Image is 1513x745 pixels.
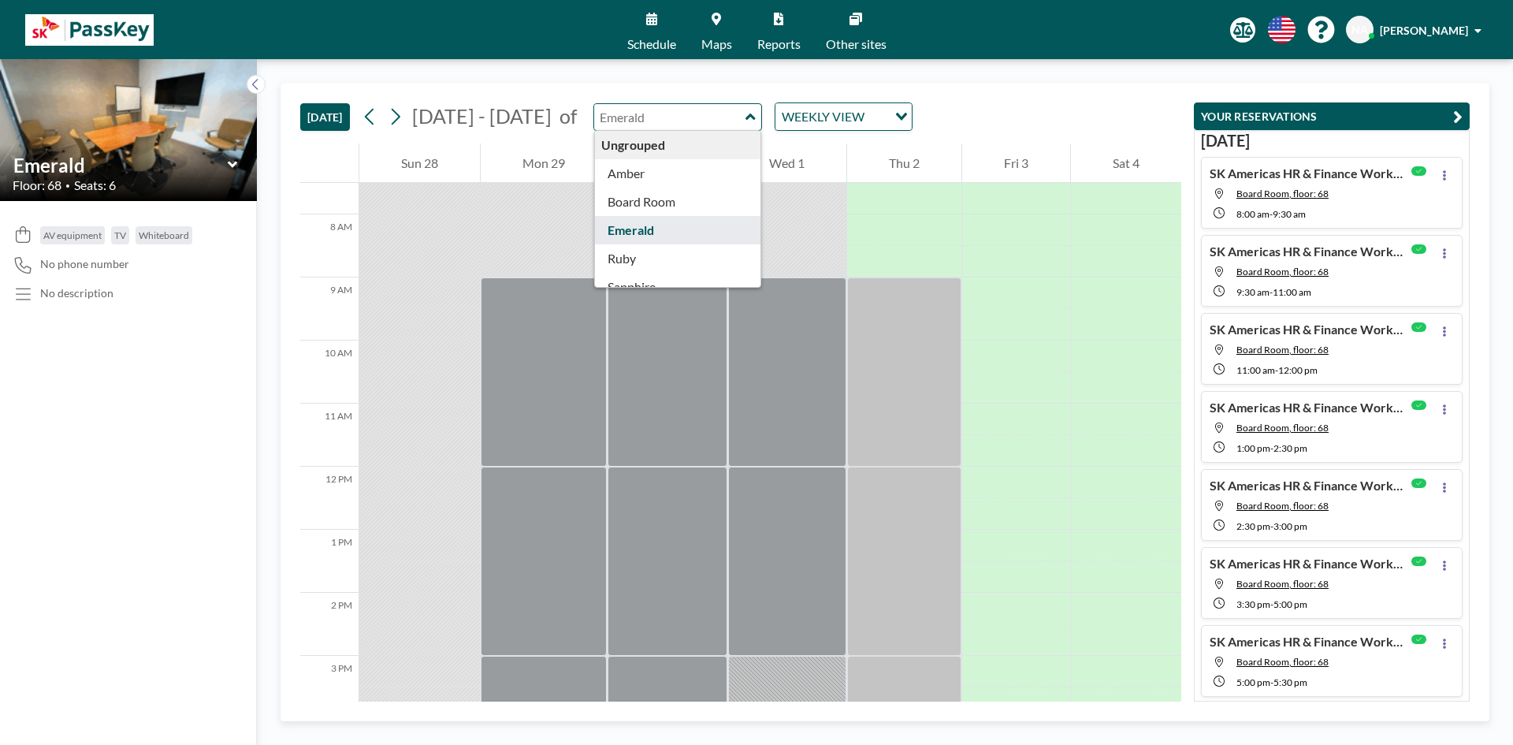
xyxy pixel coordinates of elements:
[1273,676,1307,688] span: 5:30 PM
[139,229,189,241] span: Whiteboard
[1236,364,1275,376] span: 11:00 AM
[1273,286,1311,298] span: 11:00 AM
[1236,344,1329,356] span: Board Room, floor: 68
[775,103,912,130] div: Search for option
[1236,422,1329,434] span: Board Room, floor: 68
[1210,634,1407,650] h4: SK Americas HR & Finance Workshop
[300,151,359,214] div: 7 AM
[595,159,761,188] div: Amber
[847,143,961,183] div: Thu 2
[1236,578,1329,590] span: Board Room, floor: 68
[595,244,761,273] div: Ruby
[300,467,359,530] div: 12 PM
[1210,166,1407,181] h4: SK Americas HR & Finance Workshop
[1270,676,1273,688] span: -
[1071,143,1181,183] div: Sat 4
[74,177,116,193] span: Seats: 6
[779,106,868,127] span: WEEKLY VIEW
[1236,188,1329,199] span: Board Room, floor: 68
[13,154,228,177] input: Emerald
[1273,442,1307,454] span: 2:30 PM
[1210,400,1407,415] h4: SK Americas HR & Finance Workshop
[300,593,359,656] div: 2 PM
[594,104,745,130] input: Emerald
[1210,556,1407,572] h4: SK Americas HR & Finance Workshop
[1278,364,1318,376] span: 12:00 PM
[1236,520,1270,532] span: 2:30 PM
[1380,24,1468,37] span: [PERSON_NAME]
[1201,131,1463,151] h3: [DATE]
[65,181,70,191] span: •
[826,38,887,50] span: Other sites
[300,103,350,131] button: [DATE]
[1270,208,1273,220] span: -
[300,404,359,467] div: 11 AM
[627,38,676,50] span: Schedule
[1236,676,1270,688] span: 5:00 PM
[1210,244,1407,259] h4: SK Americas HR & Finance Workshop
[1273,598,1307,610] span: 5:00 PM
[1194,102,1470,130] button: YOUR RESERVATIONS
[43,229,102,241] span: AV equipment
[1273,208,1306,220] span: 9:30 AM
[728,143,847,183] div: Wed 1
[1236,442,1270,454] span: 1:00 PM
[1236,598,1270,610] span: 3:30 PM
[1270,286,1273,298] span: -
[1210,478,1407,494] h4: SK Americas HR & Finance Workshop
[757,38,801,50] span: Reports
[40,257,129,271] span: No phone number
[114,229,126,241] span: TV
[300,530,359,593] div: 1 PM
[701,38,732,50] span: Maps
[595,273,761,301] div: Sapphire
[300,214,359,278] div: 8 AM
[1236,208,1270,220] span: 8:00 AM
[559,104,577,129] span: of
[1270,442,1273,454] span: -
[359,143,480,183] div: Sun 28
[1275,364,1278,376] span: -
[595,216,761,244] div: Emerald
[13,177,61,193] span: Floor: 68
[40,286,113,300] div: No description
[595,188,761,216] div: Board Room
[300,656,359,719] div: 3 PM
[1210,322,1407,337] h4: SK Americas HR & Finance Workshop
[1270,598,1273,610] span: -
[1270,520,1273,532] span: -
[595,131,761,159] div: Ungrouped
[1236,500,1329,512] span: Board Room, floor: 68
[1236,656,1329,668] span: Board Room, floor: 68
[300,341,359,404] div: 10 AM
[962,143,1070,183] div: Fri 3
[869,106,886,127] input: Search for option
[1236,266,1329,278] span: Board Room, floor: 68
[1351,23,1368,37] span: NA
[25,14,154,46] img: organization-logo
[1273,520,1307,532] span: 3:00 PM
[481,143,607,183] div: Mon 29
[300,278,359,341] div: 9 AM
[412,104,552,128] span: [DATE] - [DATE]
[1236,286,1270,298] span: 9:30 AM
